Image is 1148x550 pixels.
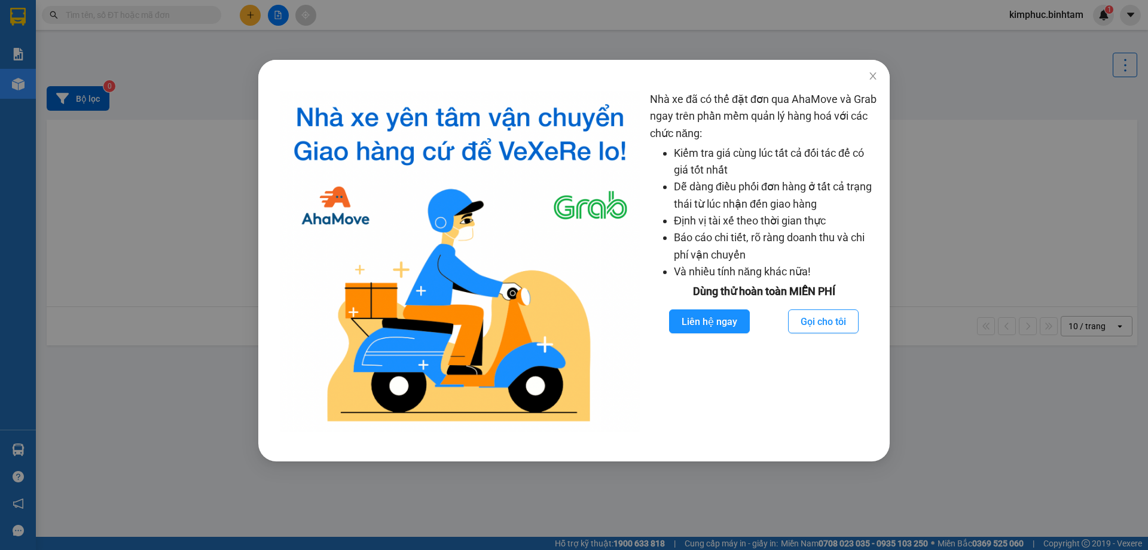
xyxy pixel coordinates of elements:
button: Liên hệ ngay [669,309,750,333]
li: Báo cáo chi tiết, rõ ràng doanh thu và chi phí vận chuyển [674,229,878,263]
span: close [868,71,878,81]
div: Dùng thử hoàn toàn MIỄN PHÍ [650,283,878,300]
span: Liên hệ ngay [682,314,737,329]
img: logo [280,91,640,432]
button: Close [856,60,890,93]
div: Nhà xe đã có thể đặt đơn qua AhaMove và Grab ngay trên phần mềm quản lý hàng hoá với các chức năng: [650,91,878,432]
li: Kiểm tra giá cùng lúc tất cả đối tác để có giá tốt nhất [674,145,878,179]
button: Gọi cho tôi [788,309,859,333]
li: Định vị tài xế theo thời gian thực [674,212,878,229]
span: Gọi cho tôi [801,314,846,329]
li: Và nhiều tính năng khác nữa! [674,263,878,280]
li: Dễ dàng điều phối đơn hàng ở tất cả trạng thái từ lúc nhận đến giao hàng [674,178,878,212]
